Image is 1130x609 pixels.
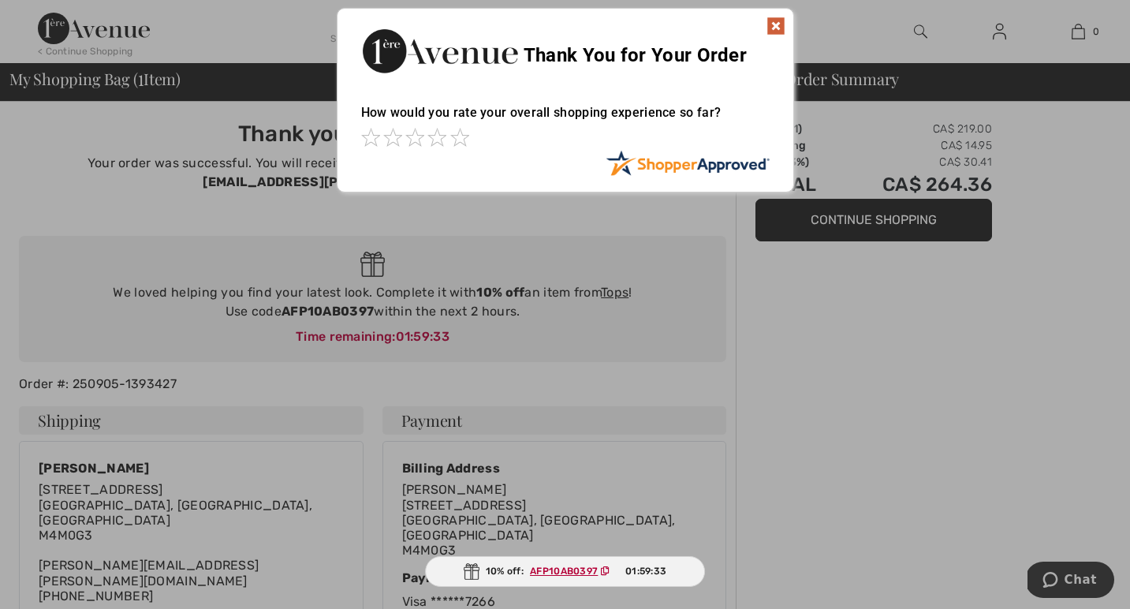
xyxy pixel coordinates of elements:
div: 10% off: [425,556,706,587]
span: Chat [37,11,69,25]
img: Thank You for Your Order [361,24,519,77]
ins: AFP10AB0397 [530,566,598,577]
span: 01:59:33 [625,564,666,578]
img: x [766,17,785,35]
img: Gift.svg [464,563,479,580]
span: Thank You for Your Order [524,44,747,66]
div: How would you rate your overall shopping experience so far? [361,89,770,150]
